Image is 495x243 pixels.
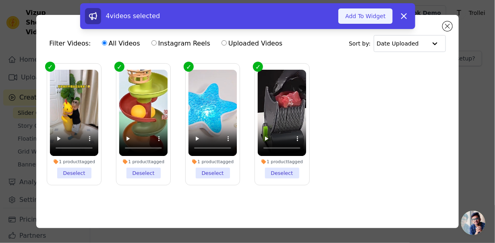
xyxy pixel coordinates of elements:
[50,159,99,165] div: 1 product tagged
[461,211,485,235] a: Open chat
[221,38,283,49] label: Uploaded Videos
[258,159,307,165] div: 1 product tagged
[119,159,168,165] div: 1 product tagged
[49,34,287,53] div: Filter Videos:
[338,8,392,24] button: Add To Widget
[188,159,237,165] div: 1 product tagged
[349,35,446,52] div: Sort by:
[101,38,141,49] label: All Videos
[151,38,211,49] label: Instagram Reels
[106,12,160,20] span: 4 videos selected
